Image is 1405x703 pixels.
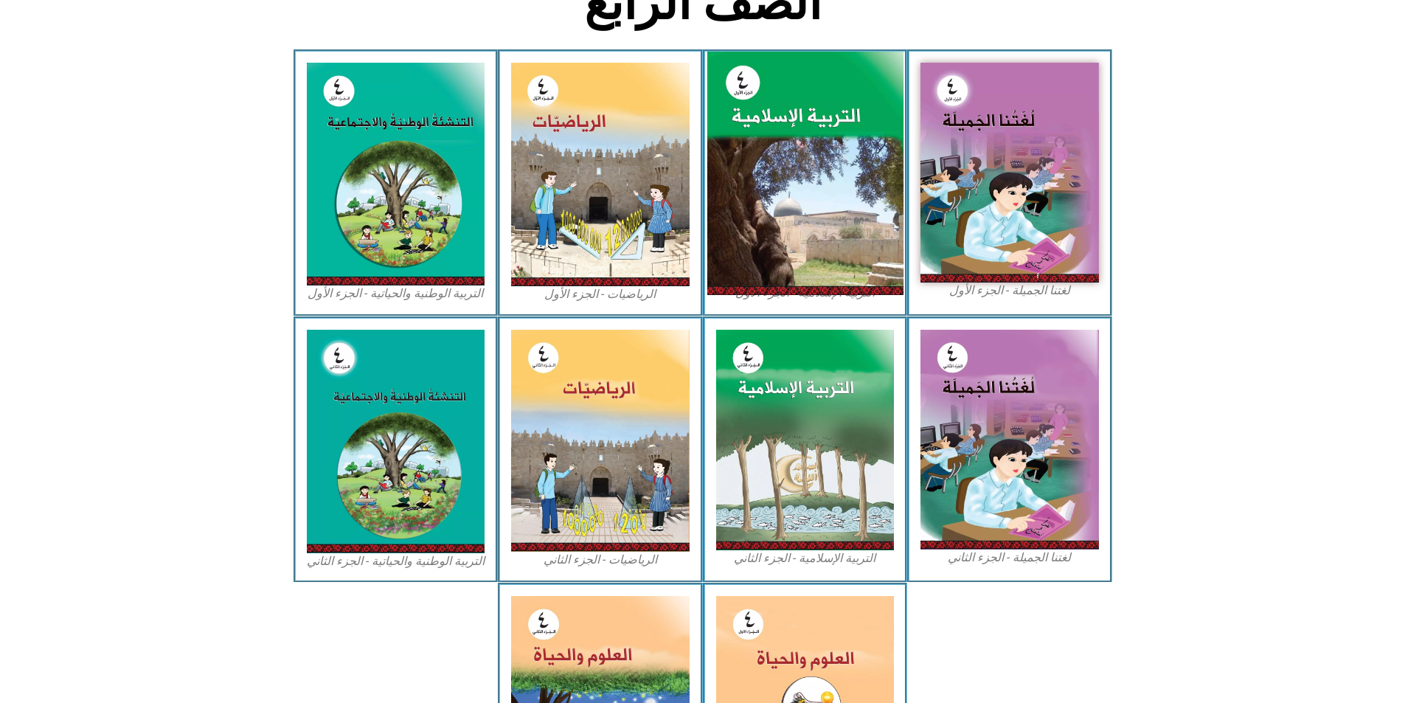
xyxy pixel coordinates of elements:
[307,285,485,302] figcaption: التربية الوطنية والحياتية - الجزء الأول​
[511,552,690,568] figcaption: الرياضيات - الجزء الثاني
[920,283,1099,299] figcaption: لغتنا الجميلة - الجزء الأول​
[920,550,1099,566] figcaption: لغتنا الجميلة - الجزء الثاني
[307,553,485,569] figcaption: التربية الوطنية والحياتية - الجزء الثاني
[716,550,895,567] figcaption: التربية الإسلامية - الجزء الثاني
[511,286,690,302] figcaption: الرياضيات - الجزء الأول​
